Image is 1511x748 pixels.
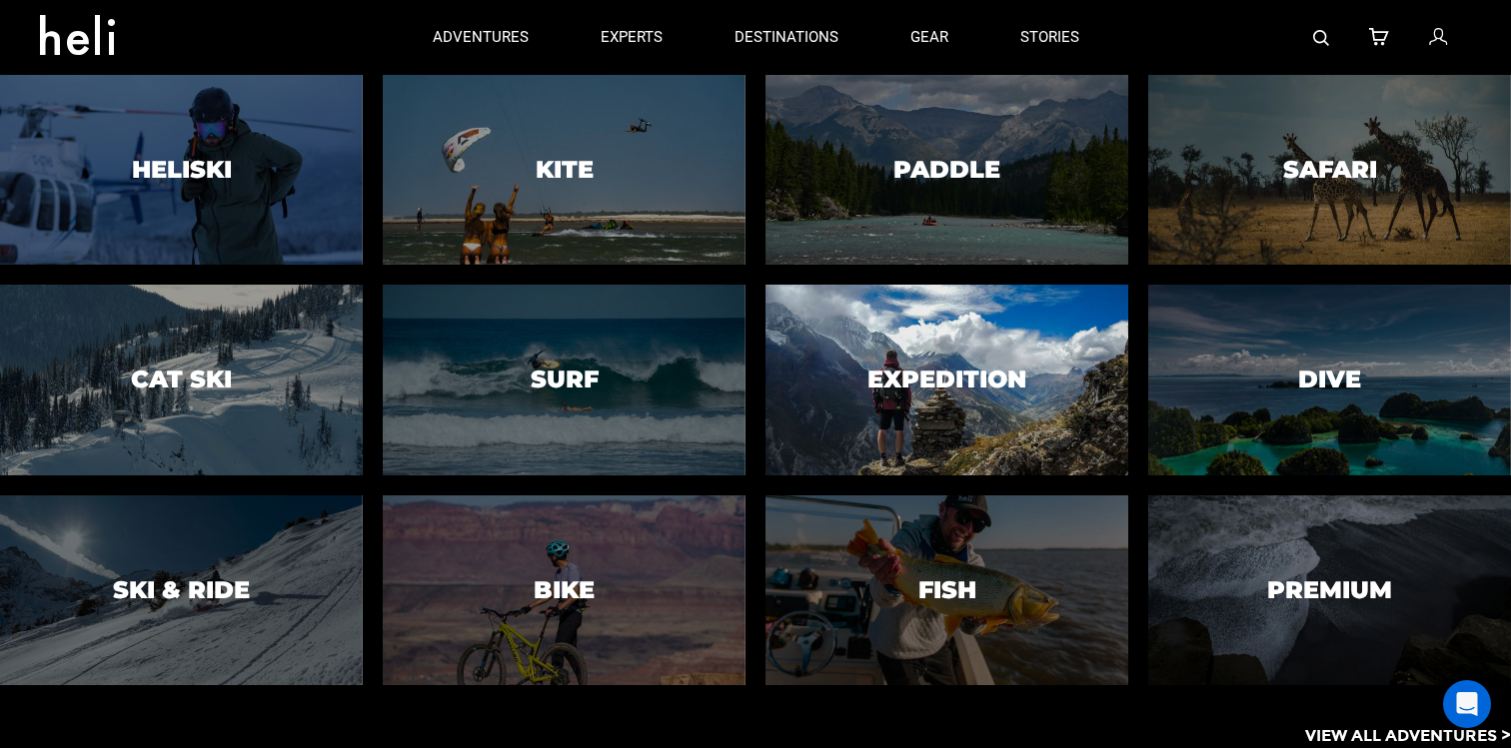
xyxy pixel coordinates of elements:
h3: Ski & Ride [113,577,250,603]
h3: Dive [1298,367,1361,392]
div: Open Intercom Messenger [1443,680,1491,728]
p: View All Adventures > [1305,725,1511,748]
p: experts [601,27,663,48]
h3: Cat Ski [131,367,232,392]
a: PremiumPremium image [1148,495,1511,685]
h3: Premium [1267,577,1392,603]
h3: Surf [531,367,599,392]
h3: Paddle [893,157,1000,183]
p: destinations [735,27,838,48]
h3: Bike [534,577,595,603]
h3: Heliski [132,157,232,183]
h3: Kite [536,157,594,183]
h3: Fish [918,577,976,603]
h3: Expedition [867,367,1026,392]
h3: Safari [1283,157,1377,183]
img: search-bar-icon.svg [1313,30,1329,46]
p: adventures [433,27,529,48]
